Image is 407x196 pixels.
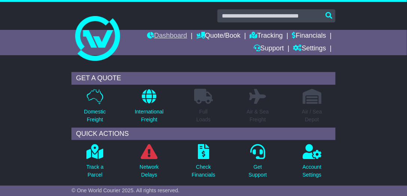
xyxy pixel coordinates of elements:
[135,108,163,124] p: International Freight
[147,30,187,43] a: Dashboard
[254,43,284,55] a: Support
[139,144,159,183] a: NetworkDelays
[196,30,241,43] a: Quote/Book
[191,144,215,183] a: CheckFinancials
[86,163,104,179] p: Track a Parcel
[250,30,283,43] a: Tracking
[293,43,326,55] a: Settings
[84,108,106,124] p: Domestic Freight
[302,108,322,124] p: Air / Sea Depot
[192,163,215,179] p: Check Financials
[248,144,267,183] a: GetSupport
[84,88,106,128] a: DomesticFreight
[134,88,164,128] a: InternationalFreight
[71,128,335,140] div: QUICK ACTIONS
[71,187,180,193] span: © One World Courier 2025. All rights reserved.
[247,108,269,124] p: Air & Sea Freight
[302,144,322,183] a: AccountSettings
[194,108,213,124] p: Full Loads
[140,163,159,179] p: Network Delays
[303,163,322,179] p: Account Settings
[86,144,104,183] a: Track aParcel
[249,163,267,179] p: Get Support
[292,30,326,43] a: Financials
[71,72,335,85] div: GET A QUOTE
